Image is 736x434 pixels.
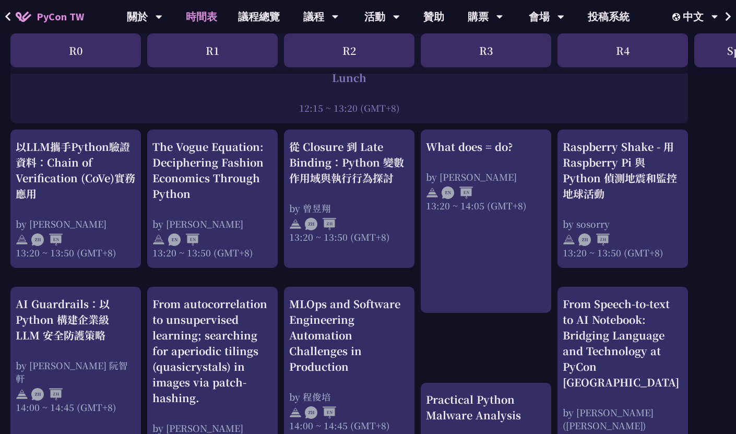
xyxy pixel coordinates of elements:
[16,359,136,385] div: by [PERSON_NAME] 阮智軒
[563,139,683,259] a: Raspberry Shake - 用 Raspberry Pi 與 Python 偵測地震和監控地球活動 by sosorry 13:20 ~ 13:50 (GMT+8)
[152,233,165,246] img: svg+xml;base64,PHN2ZyB4bWxucz0iaHR0cDovL3d3dy53My5vcmcvMjAwMC9zdmciIHdpZHRoPSIyNCIgaGVpZ2h0PSIyNC...
[152,139,272,259] a: The Vogue Equation: Deciphering Fashion Economics Through Python by [PERSON_NAME] 13:20 ~ 13:50 (...
[289,218,302,230] img: svg+xml;base64,PHN2ZyB4bWxucz0iaHR0cDovL3d3dy53My5vcmcvMjAwMC9zdmciIHdpZHRoPSIyNCIgaGVpZ2h0PSIyNC...
[284,33,414,67] div: R2
[426,170,546,183] div: by [PERSON_NAME]
[16,246,136,259] div: 13:20 ~ 13:50 (GMT+8)
[16,296,136,343] div: AI Guardrails：以 Python 構建企業級 LLM 安全防護策略
[16,11,31,22] img: Home icon of PyCon TW 2025
[421,33,551,67] div: R3
[563,246,683,259] div: 13:20 ~ 13:50 (GMT+8)
[563,406,683,432] div: by [PERSON_NAME] ([PERSON_NAME])
[16,401,136,414] div: 14:00 ~ 14:45 (GMT+8)
[16,388,28,401] img: svg+xml;base64,PHN2ZyB4bWxucz0iaHR0cDovL3d3dy53My5vcmcvMjAwMC9zdmciIHdpZHRoPSIyNCIgaGVpZ2h0PSIyNC...
[563,217,683,230] div: by sosorry
[563,233,575,246] img: svg+xml;base64,PHN2ZyB4bWxucz0iaHR0cDovL3d3dy53My5vcmcvMjAwMC9zdmciIHdpZHRoPSIyNCIgaGVpZ2h0PSIyNC...
[289,139,409,186] div: 從 Closure 到 Late Binding：Python 變數作用域與執行行為探討
[289,139,409,259] a: 從 Closure 到 Late Binding：Python 變數作用域與執行行為探討 by 曾昱翔 13:20 ~ 13:50 (GMT+8)
[426,392,546,423] div: Practical Python Malware Analysis
[37,9,84,25] span: PyCon TW
[578,233,610,246] img: ZHZH.38617ef.svg
[152,246,272,259] div: 13:20 ~ 13:50 (GMT+8)
[289,390,409,403] div: by 程俊培
[426,139,546,303] a: What does = do? by [PERSON_NAME] 13:20 ~ 14:05 (GMT+8)
[289,406,302,419] img: svg+xml;base64,PHN2ZyB4bWxucz0iaHR0cDovL3d3dy53My5vcmcvMjAwMC9zdmciIHdpZHRoPSIyNCIgaGVpZ2h0PSIyNC...
[152,139,272,202] div: The Vogue Equation: Deciphering Fashion Economics Through Python
[16,233,28,246] img: svg+xml;base64,PHN2ZyB4bWxucz0iaHR0cDovL3d3dy53My5vcmcvMjAwMC9zdmciIHdpZHRoPSIyNCIgaGVpZ2h0PSIyNC...
[289,419,409,432] div: 14:00 ~ 14:45 (GMT+8)
[16,217,136,230] div: by [PERSON_NAME]
[426,139,546,155] div: What does = do?
[16,70,683,86] div: Lunch
[426,199,546,212] div: 13:20 ~ 14:05 (GMT+8)
[557,33,688,67] div: R4
[31,233,63,246] img: ZHEN.371966e.svg
[16,101,683,114] div: 12:15 ~ 13:20 (GMT+8)
[672,13,683,21] img: Locale Icon
[426,186,438,199] img: svg+xml;base64,PHN2ZyB4bWxucz0iaHR0cDovL3d3dy53My5vcmcvMjAwMC9zdmciIHdpZHRoPSIyNCIgaGVpZ2h0PSIyNC...
[152,296,272,406] div: From autocorrelation to unsupervised learning; searching for aperiodic tilings (quasicrystals) in...
[289,202,409,215] div: by 曾昱翔
[563,296,683,390] div: From Speech-to-text to AI Notebook: Bridging Language and Technology at PyCon [GEOGRAPHIC_DATA]
[168,233,199,246] img: ENEN.5a408d1.svg
[5,4,94,30] a: PyCon TW
[305,218,336,230] img: ZHZH.38617ef.svg
[305,406,336,419] img: ZHEN.371966e.svg
[563,139,683,202] div: Raspberry Shake - 用 Raspberry Pi 與 Python 偵測地震和監控地球活動
[289,230,409,243] div: 13:20 ~ 13:50 (GMT+8)
[442,186,473,199] img: ENEN.5a408d1.svg
[31,388,63,401] img: ZHZH.38617ef.svg
[16,139,136,202] div: 以LLM攜手Python驗證資料：Chain of Verification (CoVe)實務應用
[10,33,141,67] div: R0
[289,296,409,374] div: MLOps and Software Engineering Automation Challenges in Production
[147,33,278,67] div: R1
[16,139,136,259] a: 以LLM攜手Python驗證資料：Chain of Verification (CoVe)實務應用 by [PERSON_NAME] 13:20 ~ 13:50 (GMT+8)
[152,217,272,230] div: by [PERSON_NAME]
